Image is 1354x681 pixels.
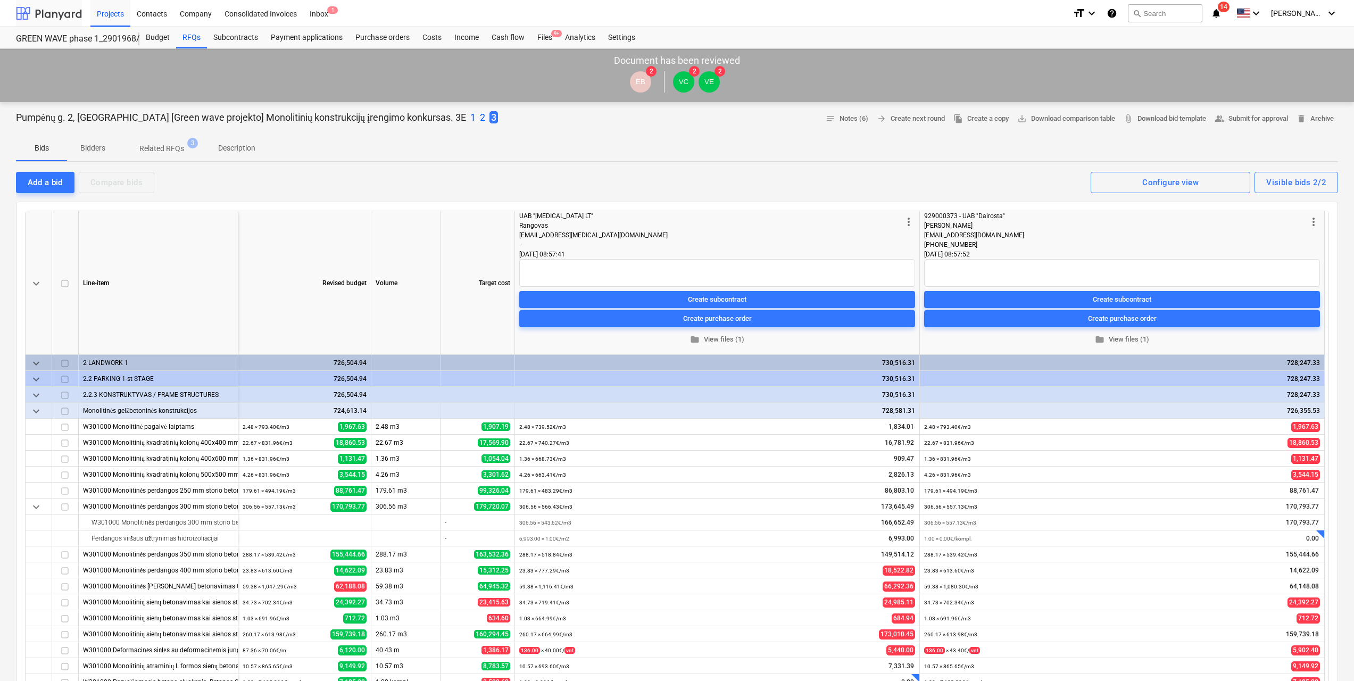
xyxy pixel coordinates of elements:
[1301,630,1354,681] iframe: Chat Widget
[1289,582,1320,591] span: 64,148.08
[924,423,933,431] span: edit
[371,419,441,435] div: 2.48 m3
[884,438,915,447] span: 16,781.92
[243,568,293,574] small: 23.83 × 613.60€ / m3
[1142,176,1199,189] div: Configure view
[83,467,234,482] div: W301000 Monolitinių kvadratinių kolonų 500x500 mm betonavimas C30/37 (XC2)
[887,470,915,479] span: 2,826.13
[1215,114,1224,123] span: people_alt
[83,387,234,402] div: 2.2.3 KONSTRUKTYVAS / FRAME STRUCTURES
[474,550,510,559] span: 163,532.36
[470,111,476,124] p: 1
[924,240,1307,250] div: [PHONE_NUMBER]
[519,552,572,558] small: 288.17 × 518.84€ / m3
[1250,7,1262,20] i: keyboard_arrow_down
[80,143,105,154] p: Bidders
[949,111,1013,127] button: Create a copy
[1320,491,1331,502] div: +
[924,599,933,607] span: edit
[264,27,349,48] div: Payment applications
[924,504,977,510] small: 306.56 × 557.13€ / m3
[327,6,338,14] span: 1
[519,456,566,462] small: 1.36 × 668.73€ / m3
[1320,603,1331,613] div: +
[1255,172,1338,193] button: Visible bids 2/2
[243,488,296,494] small: 179.61 × 494.19€ / m3
[1320,539,1331,550] div: +
[826,113,868,125] span: Notes (6)
[519,403,915,419] div: 728,581.31
[481,454,510,463] span: 1,054.04
[1017,113,1115,125] span: Download comparison table
[1320,411,1331,422] div: +
[924,439,933,447] span: edit
[915,555,926,566] div: +
[630,71,651,93] div: Egidijus Bražas
[371,211,441,355] div: Volume
[519,423,528,431] span: edit
[1289,486,1320,495] span: 88,761.47
[1285,502,1320,511] span: 170,793.77
[441,514,515,530] div: -
[519,584,574,589] small: 59.38 × 1,116.41€ / m3
[880,550,915,559] span: 149,514.12
[83,578,234,594] div: W301000 Monolitinės sijų betonavimas C30/37 (XC2, XC1)
[915,443,926,454] div: +
[330,502,367,512] span: 170,793.77
[551,30,562,37] span: 9+
[243,355,367,371] div: 726,504.94
[416,27,448,48] div: Costs
[176,27,207,48] a: RFQs
[924,231,1024,239] span: [EMAIL_ADDRESS][DOMAIN_NAME]
[489,111,498,124] button: 3
[480,111,485,124] p: 2
[1320,587,1331,597] div: +
[924,520,976,526] small: 306.56 × 557.13€ / m3
[884,486,915,495] span: 86,803.10
[602,27,642,48] a: Settings
[924,310,1320,327] button: Create purchase order
[915,523,926,534] div: +
[924,387,1320,403] div: 728,247.33
[139,27,176,48] a: Budget
[30,277,43,290] span: keyboard_arrow_down
[519,439,528,447] span: edit
[1320,427,1331,438] div: +
[474,502,510,511] span: 179,720.07
[1073,7,1085,20] i: format_size
[1271,9,1324,18] span: [PERSON_NAME]
[243,504,296,510] small: 306.56 × 557.13€ / m3
[519,355,915,371] div: 730,516.31
[478,566,510,575] span: 15,312.25
[877,113,945,125] span: Create next round
[243,387,367,403] div: 726,504.94
[690,335,700,344] span: folder
[243,552,296,558] small: 288.17 × 539.42€ / m3
[16,172,74,193] button: Add a bid
[915,587,926,597] div: +
[334,582,367,592] span: 62,188.08
[924,471,933,479] span: edit
[953,114,963,123] span: file_copy
[1320,459,1331,470] div: +
[83,371,234,386] div: 2.2 PARKING 1-st STAGE
[688,293,746,305] div: Create subcontract
[924,355,1320,371] div: 728,247.33
[924,371,1320,387] div: 728,247.33
[480,111,485,124] button: 2
[531,27,559,48] div: Files
[519,455,528,463] span: edit
[371,626,441,642] div: 260.17 m3
[883,597,915,608] span: 24,985.11
[519,291,915,308] button: Create subcontract
[1285,518,1320,527] span: 170,793.77
[83,546,234,562] div: W301000 Monolitinės perdangos 350 mm storio betonavimas C30/37
[704,78,714,86] span: VE
[83,355,234,370] div: 2 LANDWORK 1
[519,567,528,575] span: edit
[1133,9,1141,18] span: search
[83,562,234,578] div: W301000 Monolitinės perdangos 400 mm storio betonavimas C30/37 (XC2+ XF3)
[519,535,528,543] span: edit
[915,475,926,486] div: +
